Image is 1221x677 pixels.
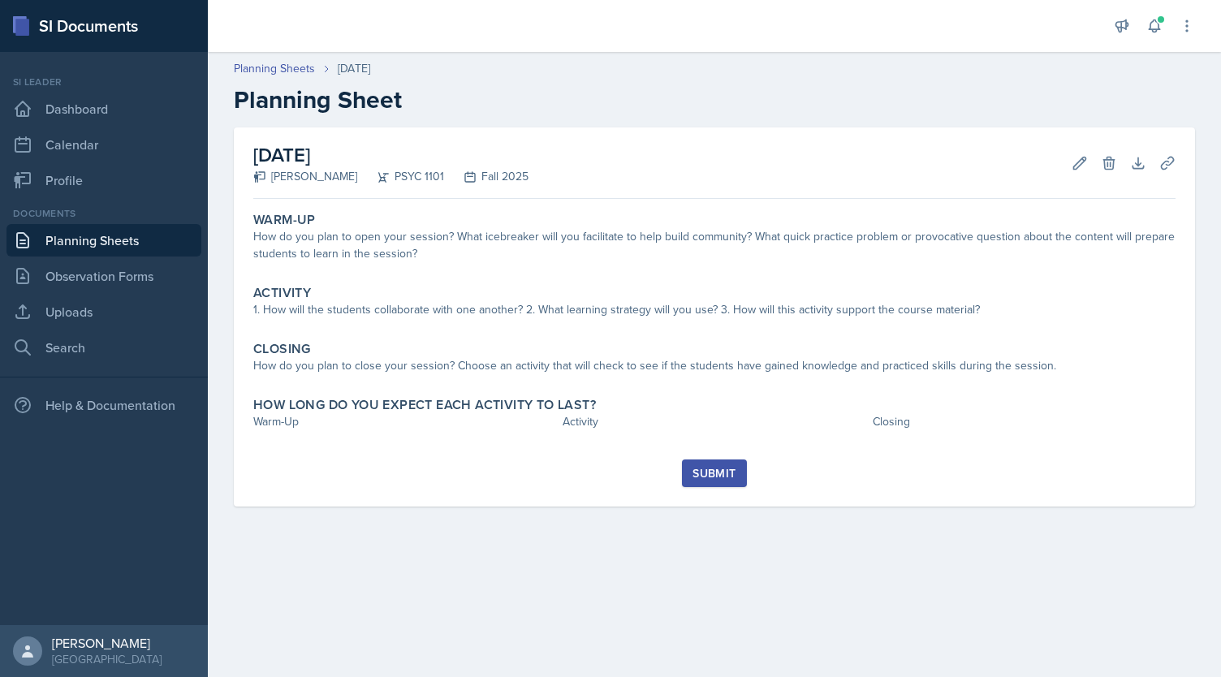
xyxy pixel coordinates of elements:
a: Planning Sheets [234,60,315,77]
div: [PERSON_NAME] [253,168,357,185]
div: [DATE] [338,60,370,77]
div: [GEOGRAPHIC_DATA] [52,651,162,667]
div: 1. How will the students collaborate with one another? 2. What learning strategy will you use? 3.... [253,301,1176,318]
label: Activity [253,285,311,301]
div: Activity [563,413,865,430]
div: Si leader [6,75,201,89]
div: How do you plan to close your session? Choose an activity that will check to see if the students ... [253,357,1176,374]
div: [PERSON_NAME] [52,635,162,651]
a: Search [6,331,201,364]
h2: Planning Sheet [234,85,1195,114]
button: Submit [682,459,746,487]
div: Closing [873,413,1176,430]
div: Documents [6,206,201,221]
a: Uploads [6,295,201,328]
a: Profile [6,164,201,196]
div: Fall 2025 [444,168,529,185]
div: Submit [692,467,736,480]
a: Dashboard [6,93,201,125]
div: How do you plan to open your session? What icebreaker will you facilitate to help build community... [253,228,1176,262]
a: Calendar [6,128,201,161]
a: Observation Forms [6,260,201,292]
label: Warm-Up [253,212,316,228]
label: How long do you expect each activity to last? [253,397,596,413]
label: Closing [253,341,311,357]
a: Planning Sheets [6,224,201,257]
div: Warm-Up [253,413,556,430]
div: Help & Documentation [6,389,201,421]
div: PSYC 1101 [357,168,444,185]
h2: [DATE] [253,140,529,170]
